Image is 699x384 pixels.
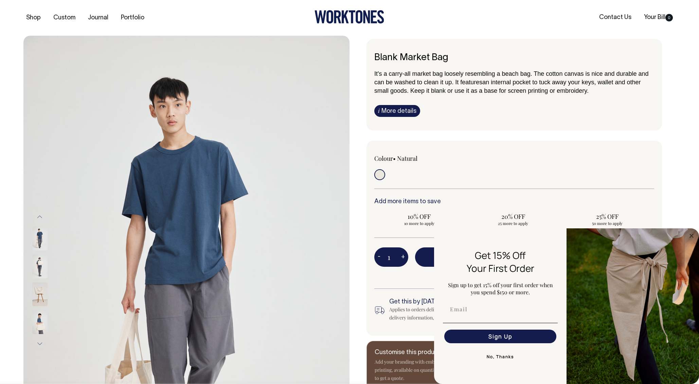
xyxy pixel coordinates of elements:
span: It's a carry-all market bag loosely resembling a beach bag. The cotton canvas is nice and durable... [374,70,649,86]
input: 10% OFF 10 more to apply [374,210,464,228]
button: + [398,250,408,264]
button: Close dialog [687,232,696,240]
img: natural [32,255,48,278]
div: FLYOUT Form [434,228,699,384]
a: Journal [85,12,111,23]
a: Your Bill0 [641,12,676,23]
h6: Customise this product [375,349,483,356]
a: Contact Us [596,12,634,23]
a: iMore details [374,105,420,117]
h6: Get this by [DATE] [389,299,527,306]
img: natural [32,282,48,306]
span: Your First Order [467,262,534,275]
span: 0 [665,14,673,21]
input: 20% OFF 25 more to apply [468,210,558,228]
button: No, Thanks [443,350,558,364]
img: natural [32,310,48,334]
button: Previous [35,209,45,225]
h6: Add more items to save [374,198,654,205]
span: an internal pocket to tuck away your keys, wallet and other small goods. Keep it blank or use it ... [374,79,641,94]
span: 25 more to apply [472,221,555,226]
span: 10% OFF [378,212,461,221]
span: Get 15% Off [475,249,526,262]
span: Sign up to get 15% off your first order when you spend $150 or more. [448,281,553,296]
a: Portfolio [118,12,147,23]
h6: Blank Market Bag [374,53,654,63]
input: Email [444,302,556,316]
span: • [393,154,396,162]
img: 5e34ad8f-4f05-4173-92a8-ea475ee49ac9.jpeg [567,228,699,384]
span: t features [457,79,482,86]
a: Custom [51,12,78,23]
div: Colour [374,154,486,162]
button: Add to bill —EUR17.95 [415,247,654,266]
button: Next [35,336,45,351]
span: 50 more to apply [566,221,649,226]
a: Shop [23,12,43,23]
span: 25% OFF [566,212,649,221]
span: Spend EUR199.736502 more to get FREE SHIPPING [415,271,654,279]
span: 10 more to apply [378,221,461,226]
input: 25% OFF 50 more to apply [562,210,652,228]
button: Sign Up [444,330,556,343]
button: - [374,250,384,264]
span: 20% OFF [472,212,555,221]
label: Natural [397,154,417,162]
div: Applies to orders delivered in Australian metro areas. For all delivery information, . [389,306,527,322]
p: Add your branding with embroidery and screen printing, available on quantities over 25. Contact u... [375,358,483,382]
img: natural [32,227,48,250]
span: i [378,107,380,114]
